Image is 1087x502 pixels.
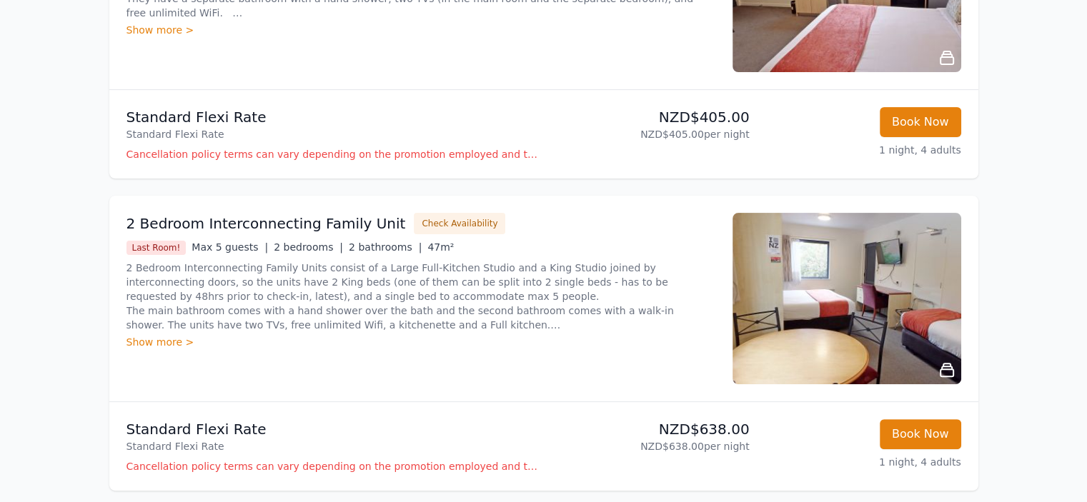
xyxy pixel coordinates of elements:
div: Show more > [126,335,715,349]
span: 47m² [427,241,454,253]
div: Show more > [126,23,715,37]
span: Last Room! [126,241,187,255]
button: Check Availability [414,213,505,234]
button: Book Now [880,107,961,137]
p: Standard Flexi Rate [126,107,538,127]
p: 2 Bedroom Interconnecting Family Units consist of a Large Full-Kitchen Studio and a King Studio j... [126,261,715,332]
p: Cancellation policy terms can vary depending on the promotion employed and the time of stay of th... [126,147,538,161]
p: NZD$638.00 [550,419,750,439]
p: Standard Flexi Rate [126,439,538,453]
p: Standard Flexi Rate [126,127,538,141]
p: NZD$405.00 [550,107,750,127]
p: NZD$638.00 per night [550,439,750,453]
p: Standard Flexi Rate [126,419,538,439]
button: Book Now [880,419,961,449]
p: 1 night, 4 adults [761,455,961,469]
p: 1 night, 4 adults [761,143,961,157]
p: NZD$405.00 per night [550,127,750,141]
span: 2 bedrooms | [274,241,343,253]
span: Max 5 guests | [192,241,268,253]
span: 2 bathrooms | [349,241,422,253]
p: Cancellation policy terms can vary depending on the promotion employed and the time of stay of th... [126,459,538,473]
h3: 2 Bedroom Interconnecting Family Unit [126,214,406,234]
